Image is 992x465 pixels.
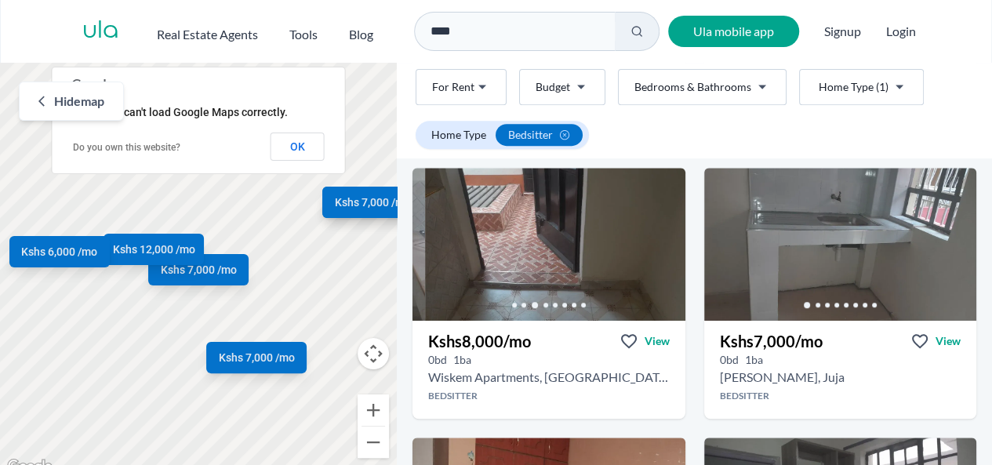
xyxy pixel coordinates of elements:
[157,19,405,44] nav: Main
[358,427,389,458] button: Zoom out
[157,19,258,44] button: Real Estate Agents
[720,368,845,387] h2: Bedsitter for rent in Juja - Kshs 7,000/mo -Juja Duka La vioo- Crystal GlassMart, Juja, Kenya, Ki...
[453,352,471,368] h5: 1 bathrooms
[668,16,799,47] a: Ula mobile app
[819,79,888,95] span: Home Type (1)
[720,352,739,368] h5: 0 bedrooms
[334,194,410,210] span: Kshs 7,000 /mo
[425,168,698,321] img: Bedsitter for rent - Kshs 8,000/mo - in Juja around Wiskem Apartments, Juja, Kenya, Kiambu County...
[704,168,977,321] img: Bedsitter for rent - Kshs 7,000/mo - in Juja Juja Duka La vioo- Crystal GlassMart, Juja, Kenya, K...
[720,330,823,352] h3: Kshs 7,000 /mo
[358,394,389,426] button: Zoom in
[271,133,325,161] button: OK
[936,333,961,349] span: View
[412,390,685,402] h4: Bedsitter
[634,79,751,95] span: Bedrooms & Bathrooms
[206,342,307,373] a: Kshs 7,000 /mo
[289,25,318,44] h2: Tools
[161,262,237,278] span: Kshs 7,000 /mo
[824,16,861,47] span: Signup
[645,333,670,349] span: View
[289,19,318,44] button: Tools
[536,79,570,95] span: Budget
[428,368,670,387] h2: Bedsitter for rent in Juja - Kshs 8,000/mo -Wiskem Apartments, Juja, Kenya, Kiambu County county
[431,127,486,143] span: Home Type
[148,254,249,285] a: Kshs 7,000 /mo
[54,92,104,111] span: Hide map
[9,236,110,267] a: Kshs 6,000 /mo
[349,19,373,44] a: Blog
[799,69,924,105] button: Home Type (1)
[21,244,97,260] span: Kshs 6,000 /mo
[412,321,685,419] a: Kshs8,000/moViewView property in detail0bd 1ba Wiskem Apartments, [GEOGRAPHIC_DATA]Bedsitter
[72,106,288,118] span: This page can't load Google Maps correctly.
[428,352,447,368] h5: 0 bedrooms
[73,142,180,153] a: Do you own this website?
[618,69,787,105] button: Bedrooms & Bathrooms
[704,321,977,419] a: Kshs7,000/moViewView property in detail0bd 1ba [PERSON_NAME], JujaBedsitter
[745,352,763,368] h5: 1 bathrooms
[113,242,195,257] span: Kshs 12,000 /mo
[432,79,474,95] span: For Rent
[428,330,531,352] h3: Kshs 8,000 /mo
[519,69,605,105] button: Budget
[886,22,916,41] button: Login
[508,127,553,143] span: bedsitter
[104,234,204,265] a: Kshs 12,000 /mo
[157,25,258,44] h2: Real Estate Agents
[349,25,373,44] h2: Blog
[82,17,119,45] a: ula
[219,350,295,365] span: Kshs 7,000 /mo
[704,390,977,402] h4: Bedsitter
[322,187,423,218] a: Kshs 7,000 /mo
[416,69,507,105] button: For Rent
[358,338,389,369] button: Map camera controls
